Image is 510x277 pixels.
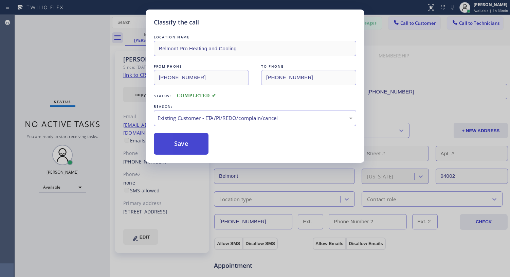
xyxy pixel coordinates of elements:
input: From phone [154,70,249,85]
button: Save [154,133,208,155]
div: Existing Customer - ETA/PI/REDO/complain/cancel [158,114,352,122]
span: COMPLETED [177,93,216,98]
div: REASON: [154,103,356,110]
span: Status: [154,93,171,98]
input: To phone [261,70,356,85]
div: LOCATION NAME [154,34,356,41]
div: TO PHONE [261,63,356,70]
div: FROM PHONE [154,63,249,70]
h5: Classify the call [154,18,199,27]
